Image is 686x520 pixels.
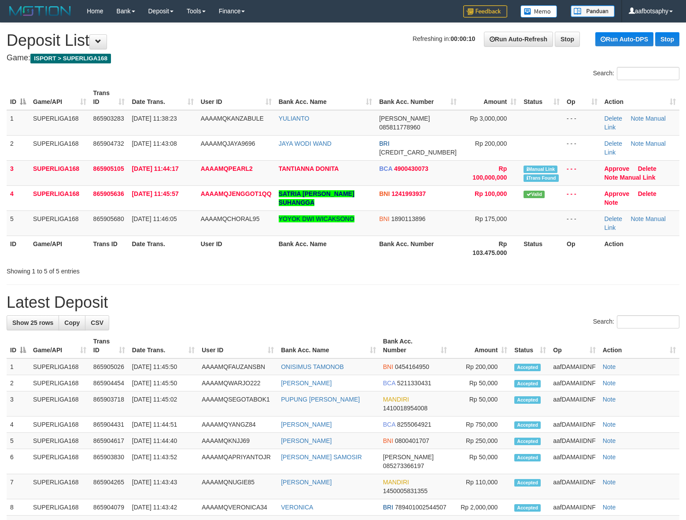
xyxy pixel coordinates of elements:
a: [PERSON_NAME] [281,479,332,486]
td: [DATE] 11:45:50 [129,358,198,375]
td: SUPERLIGA168 [30,135,90,160]
th: Status [520,236,563,261]
a: [PERSON_NAME] SAMOSIR [281,454,362,461]
td: - - - [563,135,601,160]
th: Date Trans.: activate to sort column ascending [128,85,197,110]
th: Bank Acc. Number [376,236,460,261]
span: Copy 1410018954008 to clipboard [383,405,428,412]
h4: Game: [7,54,679,63]
span: BNI [379,215,389,222]
span: Manually Linked [524,166,557,173]
th: Op: activate to sort column ascending [550,333,599,358]
span: Copy 0454164950 to clipboard [395,363,429,370]
td: 4 [7,417,30,433]
td: aafDAMAIIDNF [550,417,599,433]
th: Status: activate to sort column ascending [511,333,550,358]
td: 6 [7,449,30,474]
td: 2 [7,375,30,391]
th: Bank Acc. Number: activate to sort column ascending [380,333,450,358]
td: SUPERLIGA168 [30,210,90,236]
span: MANDIRI [383,396,409,403]
a: JAYA WODI WAND [279,140,332,147]
th: Game/API: activate to sort column ascending [30,333,90,358]
td: - - - [563,160,601,185]
td: [DATE] 11:44:40 [129,433,198,449]
a: Show 25 rows [7,315,59,330]
span: Copy 0800401707 to clipboard [395,437,429,444]
span: Rp 100,000 [475,190,507,197]
span: 865904732 [93,140,124,147]
a: ONISIMUS TAMONOB [281,363,344,370]
span: Copy 170801001979538 to clipboard [379,149,457,156]
span: Copy 1450005831355 to clipboard [383,487,428,494]
td: [DATE] 11:44:51 [129,417,198,433]
label: Search: [593,67,679,80]
td: 865905026 [90,358,129,375]
span: BRI [383,504,393,511]
span: 865903283 [93,115,124,122]
td: 865904454 [90,375,129,391]
a: Delete [605,215,622,222]
td: 7 [7,474,30,499]
td: [DATE] 11:45:50 [129,375,198,391]
td: SUPERLIGA168 [30,160,90,185]
th: Bank Acc. Name: activate to sort column ascending [275,85,376,110]
span: Accepted [514,396,541,404]
td: - - - [563,210,601,236]
span: AAAAMQKANZABULE [201,115,264,122]
a: CSV [85,315,109,330]
a: Note [603,437,616,444]
td: SUPERLIGA168 [30,417,90,433]
a: Copy [59,315,85,330]
td: AAAAMQFAUZANSBN [198,358,277,375]
th: Amount: activate to sort column ascending [460,85,520,110]
span: [DATE] 11:45:57 [132,190,178,197]
td: Rp 50,000 [450,375,511,391]
td: SUPERLIGA168 [30,110,90,136]
span: [DATE] 11:46:05 [132,215,177,222]
a: Note [631,140,644,147]
td: SUPERLIGA168 [30,433,90,449]
a: Stop [655,32,679,46]
a: Note [631,115,644,122]
th: Action [601,236,680,261]
td: Rp 50,000 [450,449,511,474]
a: PUPUNG [PERSON_NAME] [281,396,360,403]
td: SUPERLIGA168 [30,375,90,391]
a: [PERSON_NAME] [281,380,332,387]
a: Manual Link [605,115,666,131]
td: Rp 750,000 [450,417,511,433]
a: Run Auto-Refresh [484,32,553,47]
span: BNI [383,437,393,444]
span: Copy [64,319,80,326]
img: panduan.png [571,5,615,17]
span: AAAAMQCHORAL95 [201,215,260,222]
a: Note [605,174,618,181]
span: BNI [379,190,390,197]
th: Trans ID [90,236,129,261]
a: [PERSON_NAME] [281,437,332,444]
img: Button%20Memo.svg [520,5,557,18]
a: Manual Link [605,140,666,156]
td: [DATE] 11:43:52 [129,449,198,474]
td: Rp 2,000,000 [450,499,511,516]
a: Note [603,380,616,387]
span: Accepted [514,421,541,429]
a: Run Auto-DPS [595,32,653,46]
a: Note [603,479,616,486]
a: YULIANTO [279,115,310,122]
th: Action: activate to sort column ascending [599,333,679,358]
td: - - - [563,110,601,136]
td: [DATE] 11:43:43 [129,474,198,499]
span: AAAAMQJENGGOT1QQ [201,190,272,197]
span: Rp 175,000 [475,215,507,222]
td: [DATE] 11:45:02 [129,391,198,417]
span: Similar transaction found [524,174,559,182]
td: AAAAMQWARJO222 [198,375,277,391]
th: Date Trans. [128,236,197,261]
td: SUPERLIGA168 [30,449,90,474]
span: BNI [383,363,393,370]
td: aafDAMAIIDNF [550,391,599,417]
span: Accepted [514,438,541,445]
th: ID [7,236,30,261]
